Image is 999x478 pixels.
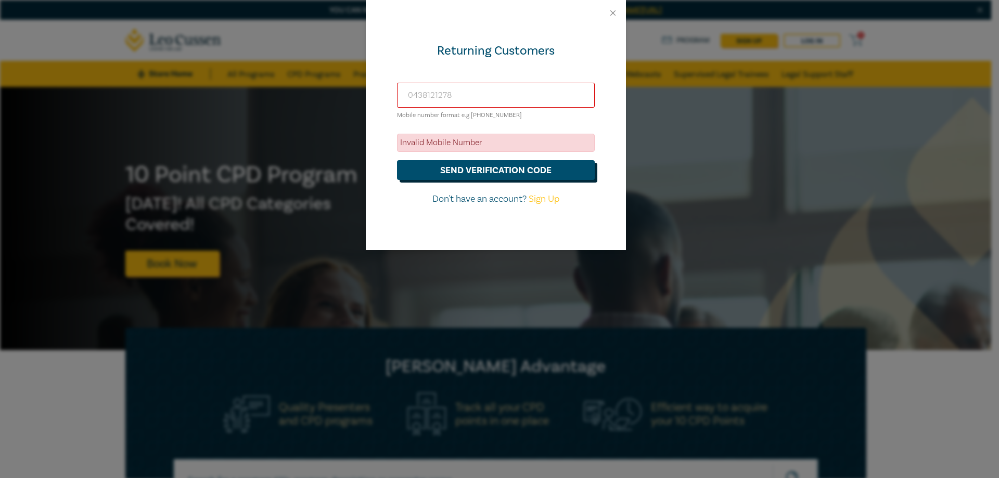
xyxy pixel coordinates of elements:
[397,134,595,152] div: Invalid Mobile Number
[397,111,522,119] small: Mobile number format e.g [PHONE_NUMBER]
[397,43,595,59] div: Returning Customers
[397,160,595,180] button: send verification code
[608,8,618,18] button: Close
[397,83,595,108] input: Enter email or Mobile number
[397,192,595,206] p: Don't have an account?
[529,193,559,205] a: Sign Up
